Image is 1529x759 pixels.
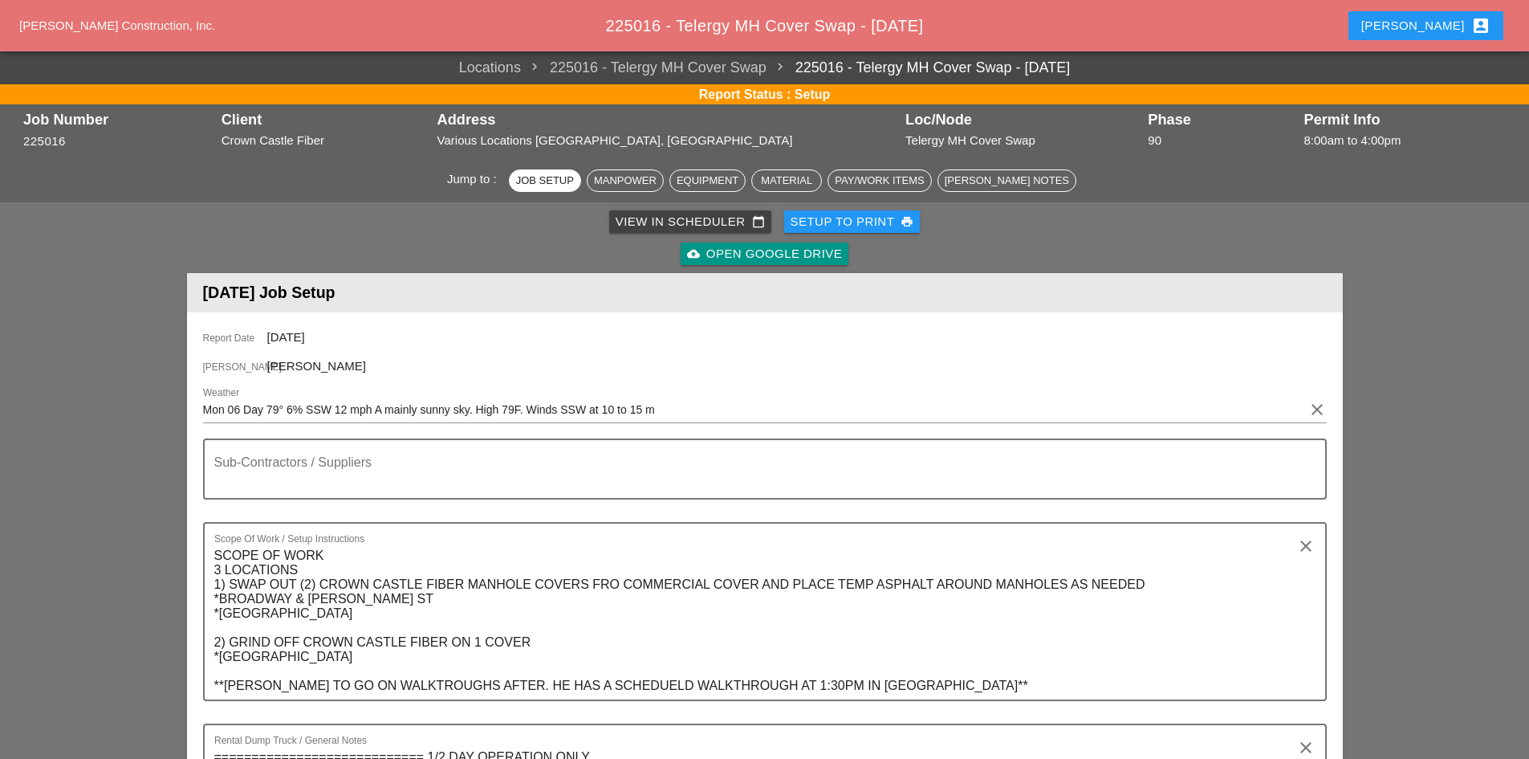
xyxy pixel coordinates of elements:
button: Equipment [669,169,746,192]
textarea: Scope Of Work / Setup Instructions [214,543,1303,700]
i: clear [1296,537,1316,556]
div: Permit Info [1304,112,1506,128]
button: Pay/Work Items [828,169,931,192]
span: 225016 - Telergy MH Cover Swap - [DATE] [605,17,923,35]
div: Client [222,112,429,128]
div: 90 [1148,132,1295,150]
button: Job Setup [509,169,581,192]
span: [PERSON_NAME] [267,359,366,373]
div: Phase [1148,112,1295,128]
div: Loc/Node [905,112,1140,128]
div: [PERSON_NAME] Notes [945,173,1069,189]
span: 225016 - Telergy MH Cover Swap [521,57,767,79]
div: Various Locations [GEOGRAPHIC_DATA], [GEOGRAPHIC_DATA] [437,132,897,150]
i: calendar_today [752,215,765,228]
span: Report Date [203,331,267,345]
textarea: Sub-Contractors / Suppliers [214,459,1303,498]
div: View in Scheduler [616,213,765,231]
i: cloud_upload [687,247,700,260]
a: Locations [459,57,521,79]
button: [PERSON_NAME] Notes [937,169,1076,192]
div: Manpower [594,173,657,189]
i: print [901,215,913,228]
span: [DATE] [267,330,305,344]
span: Jump to : [447,172,503,186]
a: View in Scheduler [609,210,771,233]
button: 225016 [23,133,66,151]
i: account_box [1471,16,1490,35]
div: [PERSON_NAME] [1361,16,1490,35]
a: Open Google Drive [681,243,848,265]
span: [PERSON_NAME] [203,360,267,374]
i: clear [1307,400,1327,419]
input: Weather [203,397,1304,422]
a: 225016 - Telergy MH Cover Swap - [DATE] [767,57,1070,79]
i: clear [1296,738,1316,757]
button: Manpower [587,169,664,192]
button: Material [751,169,822,192]
div: Job Setup [516,173,574,189]
div: Open Google Drive [687,245,842,263]
div: Address [437,112,897,128]
div: Telergy MH Cover Swap [905,132,1140,150]
div: 8:00am to 4:00pm [1304,132,1506,150]
div: Job Number [23,112,213,128]
a: [PERSON_NAME] Construction, Inc. [19,18,215,32]
div: Material [758,173,815,189]
header: [DATE] Job Setup [187,273,1343,312]
button: [PERSON_NAME] [1348,11,1503,40]
div: Pay/Work Items [835,173,924,189]
button: Setup to Print [784,210,921,233]
div: Equipment [677,173,738,189]
div: Setup to Print [791,213,914,231]
div: Crown Castle Fiber [222,132,429,150]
